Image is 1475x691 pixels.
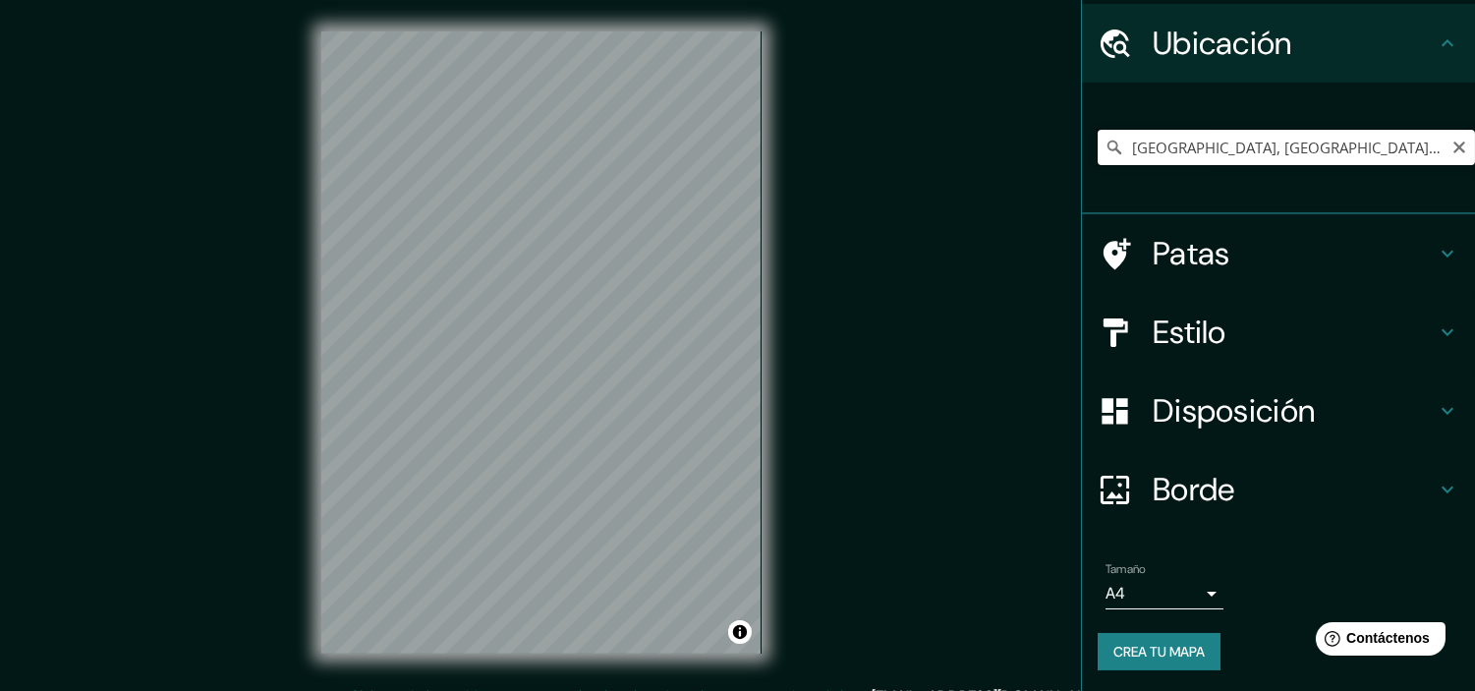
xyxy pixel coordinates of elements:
button: Crea tu mapa [1098,633,1220,670]
font: Borde [1153,469,1235,510]
input: Elige tu ciudad o zona [1098,130,1475,165]
div: Estilo [1082,293,1475,372]
div: A4 [1106,578,1223,609]
font: Tamaño [1106,561,1146,577]
button: Activar o desactivar atribución [728,620,752,644]
button: Claro [1451,137,1467,155]
div: Ubicación [1082,4,1475,83]
font: Ubicación [1153,23,1292,64]
font: Disposición [1153,390,1315,432]
div: Disposición [1082,372,1475,450]
div: Patas [1082,214,1475,293]
font: Estilo [1153,312,1226,353]
div: Borde [1082,450,1475,529]
canvas: Mapa [321,31,762,654]
iframe: Lanzador de widgets de ayuda [1300,614,1453,669]
font: Crea tu mapa [1113,643,1205,661]
font: Patas [1153,233,1230,274]
font: A4 [1106,583,1125,604]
